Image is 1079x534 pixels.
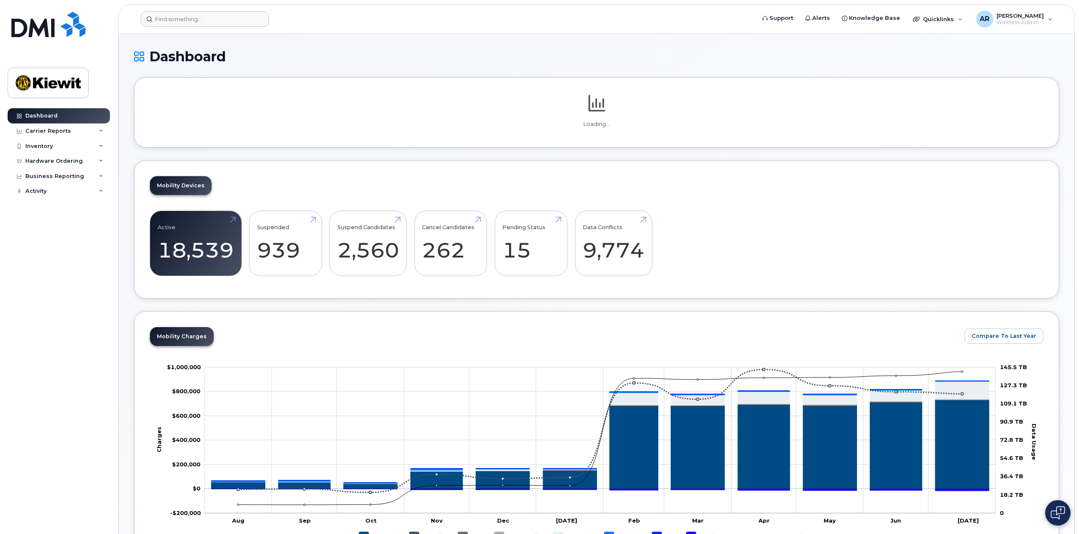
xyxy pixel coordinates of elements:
g: $0 [172,388,200,395]
a: Cancel Candidates 262 [422,216,479,271]
g: $0 [172,461,200,468]
tspan: 36.4 TB [1000,473,1023,480]
tspan: 145.5 TB [1000,364,1027,370]
tspan: $800,000 [172,388,200,395]
a: Mobility Charges [150,327,214,346]
g: $0 [172,437,200,444]
img: Open chat [1051,506,1065,520]
g: $0 [167,364,201,370]
tspan: Oct [365,517,377,524]
tspan: 18.2 TB [1000,491,1023,498]
p: Loading... [150,120,1043,128]
tspan: $200,000 [172,461,200,468]
tspan: $0 [193,485,200,492]
h1: Dashboard [134,49,1059,64]
button: Compare To Last Year [964,329,1043,344]
g: GST [211,381,989,483]
tspan: $1,000,000 [167,364,201,370]
tspan: Apr [758,517,770,524]
tspan: $400,000 [172,437,200,444]
tspan: 72.8 TB [1000,437,1023,444]
tspan: Nov [431,517,443,524]
tspan: May [824,517,836,524]
tspan: 0 [1000,509,1004,516]
tspan: Feb [628,517,640,524]
g: $0 [170,509,201,516]
a: Mobility Devices [150,176,211,195]
a: Active 18,539 [158,216,234,271]
g: $0 [172,412,200,419]
a: Suspend Candidates 2,560 [337,216,399,271]
tspan: Charges [156,427,162,452]
g: Rate Plan [211,400,989,489]
tspan: Aug [232,517,244,524]
tspan: Mar [692,517,704,524]
span: Compare To Last Year [972,332,1036,340]
tspan: [DATE] [556,517,577,524]
a: Pending Status 15 [502,216,559,271]
tspan: Data Usage [1031,424,1038,460]
tspan: Sep [299,517,311,524]
tspan: -$200,000 [170,509,201,516]
tspan: 127.3 TB [1000,382,1027,389]
tspan: $600,000 [172,412,200,419]
tspan: 109.1 TB [1000,400,1027,407]
tspan: [DATE] [958,517,979,524]
tspan: 90.9 TB [1000,418,1023,425]
g: Credits [211,489,989,491]
a: Suspended 939 [257,216,314,271]
tspan: Jun [890,517,901,524]
a: Data Conflicts 9,774 [583,216,644,271]
tspan: 54.6 TB [1000,455,1023,462]
tspan: Dec [497,517,509,524]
